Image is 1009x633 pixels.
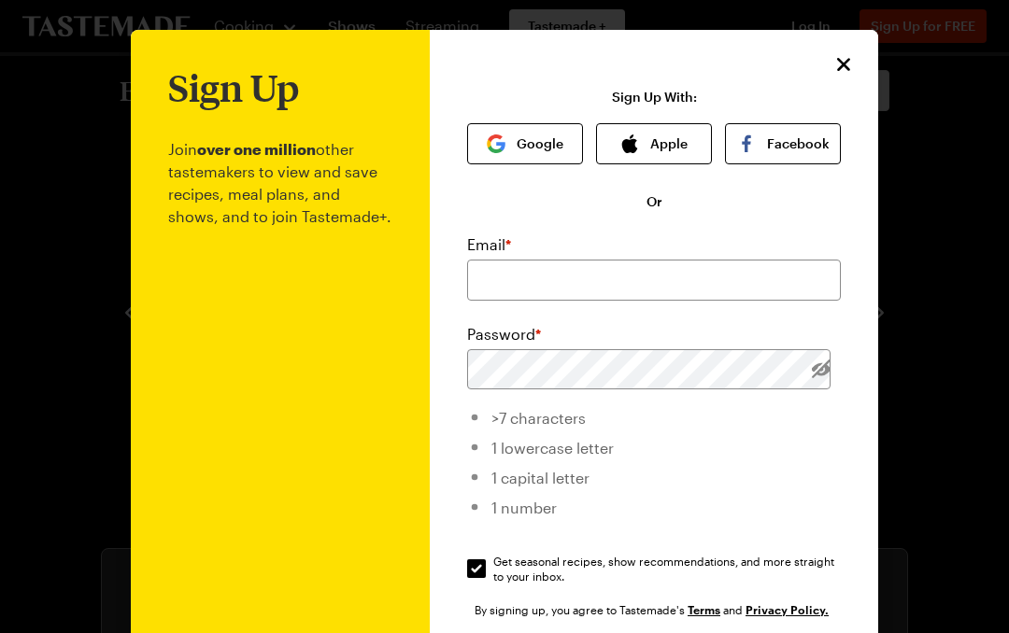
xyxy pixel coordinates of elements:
[491,409,586,427] span: >7 characters
[612,90,697,105] p: Sign Up With:
[491,499,557,516] span: 1 number
[746,601,829,617] a: Tastemade Privacy Policy
[467,233,511,256] label: Email
[831,52,856,77] button: Close
[197,140,316,158] b: over one million
[596,123,712,164] button: Apple
[725,123,841,164] button: Facebook
[467,559,486,578] input: Get seasonal recipes, show recommendations, and more straight to your inbox.
[491,469,590,486] span: 1 capital letter
[647,192,662,211] span: Or
[168,67,299,108] h1: Sign Up
[467,323,541,345] label: Password
[688,601,720,617] a: Tastemade Terms of Service
[475,600,833,619] div: By signing up, you agree to Tastemade's and
[491,439,614,457] span: 1 lowercase letter
[493,554,843,584] span: Get seasonal recipes, show recommendations, and more straight to your inbox.
[467,123,583,164] button: Google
